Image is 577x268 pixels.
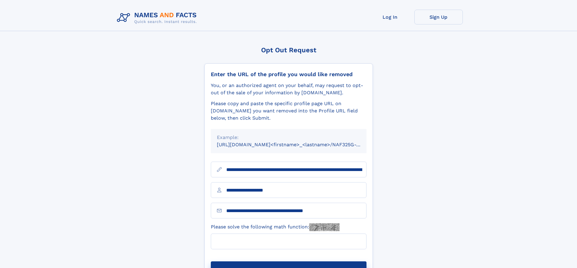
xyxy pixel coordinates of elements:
[217,142,378,147] small: [URL][DOMAIN_NAME]<firstname>_<lastname>/NAF325G-xxxxxxxx
[211,71,366,78] div: Enter the URL of the profile you would like removed
[114,10,202,26] img: Logo Names and Facts
[211,100,366,122] div: Please copy and paste the specific profile page URL on [DOMAIN_NAME] you want removed into the Pr...
[211,223,340,231] label: Please solve the following math function:
[217,134,360,141] div: Example:
[366,10,414,24] a: Log In
[211,82,366,96] div: You, or an authorized agent on your behalf, may request to opt-out of the sale of your informatio...
[414,10,463,24] a: Sign Up
[204,46,373,54] div: Opt Out Request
